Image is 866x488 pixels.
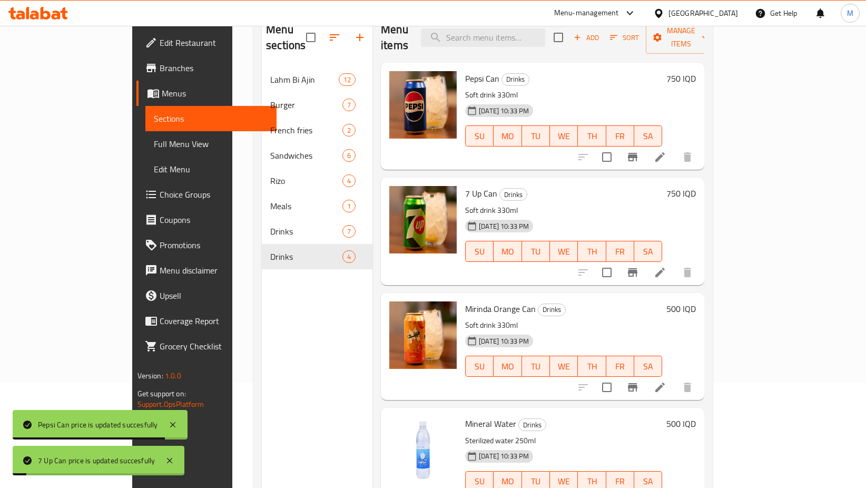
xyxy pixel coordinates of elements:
[154,163,269,175] span: Edit Menu
[498,129,517,144] span: MO
[610,32,639,44] span: Sort
[470,244,489,259] span: SU
[666,186,696,201] h6: 750 IQD
[582,129,602,144] span: TH
[554,359,574,374] span: WE
[465,204,662,217] p: Soft drink 330ml
[145,131,277,157] a: Full Menu View
[136,81,277,106] a: Menus
[137,397,204,411] a: Support.OpsPlatform
[538,304,566,316] div: Drinks
[160,213,269,226] span: Coupons
[499,188,527,201] div: Drinks
[160,264,269,277] span: Menu disclaimer
[262,168,372,193] div: Rizo4
[638,244,658,259] span: SA
[343,100,355,110] span: 7
[646,21,716,54] button: Manage items
[554,7,619,19] div: Menu-management
[578,125,606,147] button: TH
[137,369,163,383] span: Version:
[526,244,546,259] span: TU
[596,146,618,168] span: Select to update
[136,232,277,258] a: Promotions
[162,87,269,100] span: Menus
[465,301,536,317] span: Mirinda Orange Can
[638,129,658,144] span: SA
[611,129,630,144] span: FR
[270,225,342,238] span: Drinks
[137,387,186,401] span: Get support on:
[136,308,277,334] a: Coverage Report
[538,304,565,316] span: Drinks
[620,260,645,285] button: Branch-specific-item
[136,207,277,232] a: Coupons
[270,174,342,187] span: Rizo
[475,451,533,461] span: [DATE] 10:33 PM
[262,118,372,143] div: French fries2
[262,143,372,168] div: Sandwiches6
[475,336,533,346] span: [DATE] 10:33 PM
[654,381,666,394] a: Edit menu item
[270,73,339,86] div: Lahm Bi Ajin
[342,124,356,136] div: items
[38,419,158,431] div: Pepsi Can price is updated succesfully
[465,241,494,262] button: SU
[596,261,618,284] span: Select to update
[262,92,372,118] div: Burger7
[847,7,853,19] span: M
[343,201,355,211] span: 1
[465,416,516,432] span: Mineral Water
[270,149,342,162] span: Sandwiches
[494,241,521,262] button: MO
[270,99,342,111] div: Burger
[578,241,606,262] button: TH
[262,67,372,92] div: Lahm Bi Ajin12
[160,188,269,201] span: Choice Groups
[270,250,342,263] span: Drinks
[389,186,457,253] img: 7 Up Can
[498,359,517,374] span: MO
[160,340,269,353] span: Grocery Checklist
[569,30,603,46] button: Add
[262,219,372,244] div: Drinks7
[470,359,489,374] span: SU
[300,26,322,48] span: Select all sections
[668,7,738,19] div: [GEOGRAPHIC_DATA]
[494,125,521,147] button: MO
[154,112,269,125] span: Sections
[666,71,696,86] h6: 750 IQD
[603,30,646,46] span: Sort items
[160,289,269,302] span: Upsell
[342,250,356,263] div: items
[582,359,602,374] span: TH
[554,129,574,144] span: WE
[606,125,634,147] button: FR
[343,125,355,135] span: 2
[500,189,527,201] span: Drinks
[389,71,457,139] img: Pepsi Can
[675,260,700,285] button: delete
[578,356,606,377] button: TH
[160,239,269,251] span: Promotions
[465,89,662,102] p: Soft drink 330ml
[136,30,277,55] a: Edit Restaurant
[572,32,601,44] span: Add
[136,182,277,207] a: Choice Groups
[550,125,578,147] button: WE
[654,151,666,163] a: Edit menu item
[596,376,618,398] span: Select to update
[145,157,277,182] a: Edit Menu
[522,125,550,147] button: TU
[666,416,696,431] h6: 500 IQD
[470,129,489,144] span: SU
[160,315,269,327] span: Coverage Report
[611,244,630,259] span: FR
[389,301,457,369] img: Mirinda Orange Can
[270,124,342,136] span: French fries
[675,144,700,170] button: delete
